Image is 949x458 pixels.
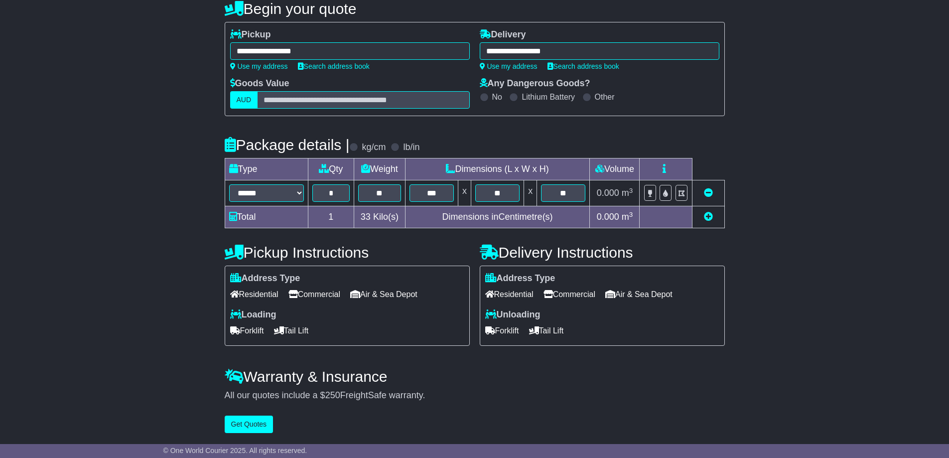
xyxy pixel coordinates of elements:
label: Lithium Battery [522,92,575,102]
label: Other [595,92,615,102]
span: Commercial [543,287,595,302]
td: Qty [308,158,354,180]
label: No [492,92,502,102]
h4: Pickup Instructions [225,244,470,261]
a: Remove this item [704,188,713,198]
span: Residential [230,287,278,302]
h4: Delivery Instructions [480,244,725,261]
label: AUD [230,91,258,109]
span: Commercial [288,287,340,302]
button: Get Quotes [225,416,273,433]
a: Search address book [547,62,619,70]
td: x [524,180,537,206]
span: Residential [485,287,534,302]
label: Goods Value [230,78,289,89]
span: Tail Lift [274,323,309,338]
span: 250 [325,390,340,400]
label: kg/cm [362,142,386,153]
label: Pickup [230,29,271,40]
sup: 3 [629,211,633,218]
span: 0.000 [597,212,619,222]
a: Use my address [230,62,288,70]
label: Unloading [485,309,541,320]
label: Any Dangerous Goods? [480,78,590,89]
div: All our quotes include a $ FreightSafe warranty. [225,390,725,401]
a: Search address book [298,62,370,70]
td: Kilo(s) [354,206,406,228]
td: 1 [308,206,354,228]
label: Delivery [480,29,526,40]
a: Add new item [704,212,713,222]
span: Forklift [485,323,519,338]
span: 0.000 [597,188,619,198]
a: Use my address [480,62,538,70]
span: 33 [361,212,371,222]
h4: Begin your quote [225,0,725,17]
span: Forklift [230,323,264,338]
label: Loading [230,309,276,320]
td: Weight [354,158,406,180]
span: m [622,212,633,222]
td: Dimensions in Centimetre(s) [405,206,590,228]
span: m [622,188,633,198]
label: Address Type [485,273,555,284]
label: Address Type [230,273,300,284]
td: x [458,180,471,206]
span: Air & Sea Depot [605,287,673,302]
h4: Package details | [225,137,350,153]
span: Tail Lift [529,323,564,338]
span: © One World Courier 2025. All rights reserved. [163,447,307,455]
td: Volume [590,158,640,180]
sup: 3 [629,187,633,194]
td: Dimensions (L x W x H) [405,158,590,180]
td: Type [225,158,308,180]
span: Air & Sea Depot [350,287,417,302]
td: Total [225,206,308,228]
h4: Warranty & Insurance [225,368,725,385]
label: lb/in [403,142,419,153]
